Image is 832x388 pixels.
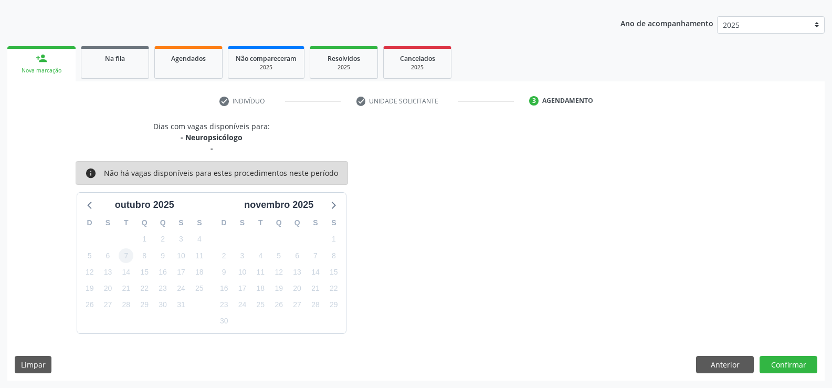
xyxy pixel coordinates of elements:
[174,248,188,263] span: sexta-feira, 10 de outubro de 2025
[217,248,231,263] span: domingo, 2 de novembro de 2025
[307,215,325,231] div: S
[253,298,268,312] span: terça-feira, 25 de novembro de 2025
[215,215,233,231] div: D
[327,281,341,296] span: sábado, 22 de novembro de 2025
[253,265,268,279] span: terça-feira, 11 de novembro de 2025
[15,67,68,75] div: Nova marcação
[82,281,97,296] span: domingo, 19 de outubro de 2025
[308,265,323,279] span: sexta-feira, 14 de novembro de 2025
[251,215,270,231] div: T
[217,314,231,329] span: domingo, 30 de novembro de 2025
[236,64,297,71] div: 2025
[290,281,304,296] span: quinta-feira, 20 de novembro de 2025
[217,281,231,296] span: domingo, 16 de novembro de 2025
[290,248,304,263] span: quinta-feira, 6 de novembro de 2025
[155,265,170,279] span: quinta-feira, 16 de outubro de 2025
[135,215,154,231] div: Q
[253,281,268,296] span: terça-feira, 18 de novembro de 2025
[327,232,341,247] span: sábado, 1 de novembro de 2025
[328,54,360,63] span: Resolvidos
[217,298,231,312] span: domingo, 23 de novembro de 2025
[233,215,251,231] div: S
[235,281,250,296] span: segunda-feira, 17 de novembro de 2025
[174,232,188,247] span: sexta-feira, 3 de outubro de 2025
[99,215,117,231] div: S
[327,298,341,312] span: sábado, 29 de novembro de 2025
[36,53,47,64] div: person_add
[217,265,231,279] span: domingo, 9 de novembro de 2025
[529,96,539,106] div: 3
[308,298,323,312] span: sexta-feira, 28 de novembro de 2025
[253,248,268,263] span: terça-feira, 4 de novembro de 2025
[192,281,207,296] span: sábado, 25 de outubro de 2025
[400,54,435,63] span: Cancelados
[119,265,133,279] span: terça-feira, 14 de outubro de 2025
[327,265,341,279] span: sábado, 15 de novembro de 2025
[117,215,135,231] div: T
[101,265,115,279] span: segunda-feira, 13 de outubro de 2025
[154,215,172,231] div: Q
[235,298,250,312] span: segunda-feira, 24 de novembro de 2025
[105,54,125,63] span: Na fila
[620,16,713,29] p: Ano de acompanhamento
[85,167,97,179] i: info
[760,356,817,374] button: Confirmar
[324,215,343,231] div: S
[101,248,115,263] span: segunda-feira, 6 de outubro de 2025
[111,198,178,212] div: outubro 2025
[192,248,207,263] span: sábado, 11 de outubro de 2025
[101,281,115,296] span: segunda-feira, 20 de outubro de 2025
[153,132,270,143] div: - Neuropsicólogo
[171,54,206,63] span: Agendados
[236,54,297,63] span: Não compareceram
[270,215,288,231] div: Q
[82,265,97,279] span: domingo, 12 de outubro de 2025
[137,232,152,247] span: quarta-feira, 1 de outubro de 2025
[82,298,97,312] span: domingo, 26 de outubro de 2025
[308,248,323,263] span: sexta-feira, 7 de novembro de 2025
[290,265,304,279] span: quinta-feira, 13 de novembro de 2025
[119,248,133,263] span: terça-feira, 7 de outubro de 2025
[174,281,188,296] span: sexta-feira, 24 de outubro de 2025
[235,265,250,279] span: segunda-feira, 10 de novembro de 2025
[290,298,304,312] span: quinta-feira, 27 de novembro de 2025
[240,198,318,212] div: novembro 2025
[271,298,286,312] span: quarta-feira, 26 de novembro de 2025
[172,215,191,231] div: S
[391,64,444,71] div: 2025
[153,143,270,154] div: -
[318,64,370,71] div: 2025
[327,248,341,263] span: sábado, 8 de novembro de 2025
[696,356,754,374] button: Anterior
[155,298,170,312] span: quinta-feira, 30 de outubro de 2025
[137,248,152,263] span: quarta-feira, 8 de outubro de 2025
[82,248,97,263] span: domingo, 5 de outubro de 2025
[192,265,207,279] span: sábado, 18 de outubro de 2025
[288,215,307,231] div: Q
[155,248,170,263] span: quinta-feira, 9 de outubro de 2025
[137,281,152,296] span: quarta-feira, 22 de outubro de 2025
[271,248,286,263] span: quarta-feira, 5 de novembro de 2025
[271,265,286,279] span: quarta-feira, 12 de novembro de 2025
[308,281,323,296] span: sexta-feira, 21 de novembro de 2025
[137,298,152,312] span: quarta-feira, 29 de outubro de 2025
[174,265,188,279] span: sexta-feira, 17 de outubro de 2025
[192,232,207,247] span: sábado, 4 de outubro de 2025
[542,96,593,106] div: Agendamento
[101,298,115,312] span: segunda-feira, 27 de outubro de 2025
[80,215,99,231] div: D
[119,298,133,312] span: terça-feira, 28 de outubro de 2025
[235,248,250,263] span: segunda-feira, 3 de novembro de 2025
[15,356,51,374] button: Limpar
[190,215,208,231] div: S
[119,281,133,296] span: terça-feira, 21 de outubro de 2025
[155,281,170,296] span: quinta-feira, 23 de outubro de 2025
[153,121,270,154] div: Dias com vagas disponíveis para:
[155,232,170,247] span: quinta-feira, 2 de outubro de 2025
[104,167,338,179] div: Não há vagas disponíveis para estes procedimentos neste período
[271,281,286,296] span: quarta-feira, 19 de novembro de 2025
[137,265,152,279] span: quarta-feira, 15 de outubro de 2025
[174,298,188,312] span: sexta-feira, 31 de outubro de 2025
